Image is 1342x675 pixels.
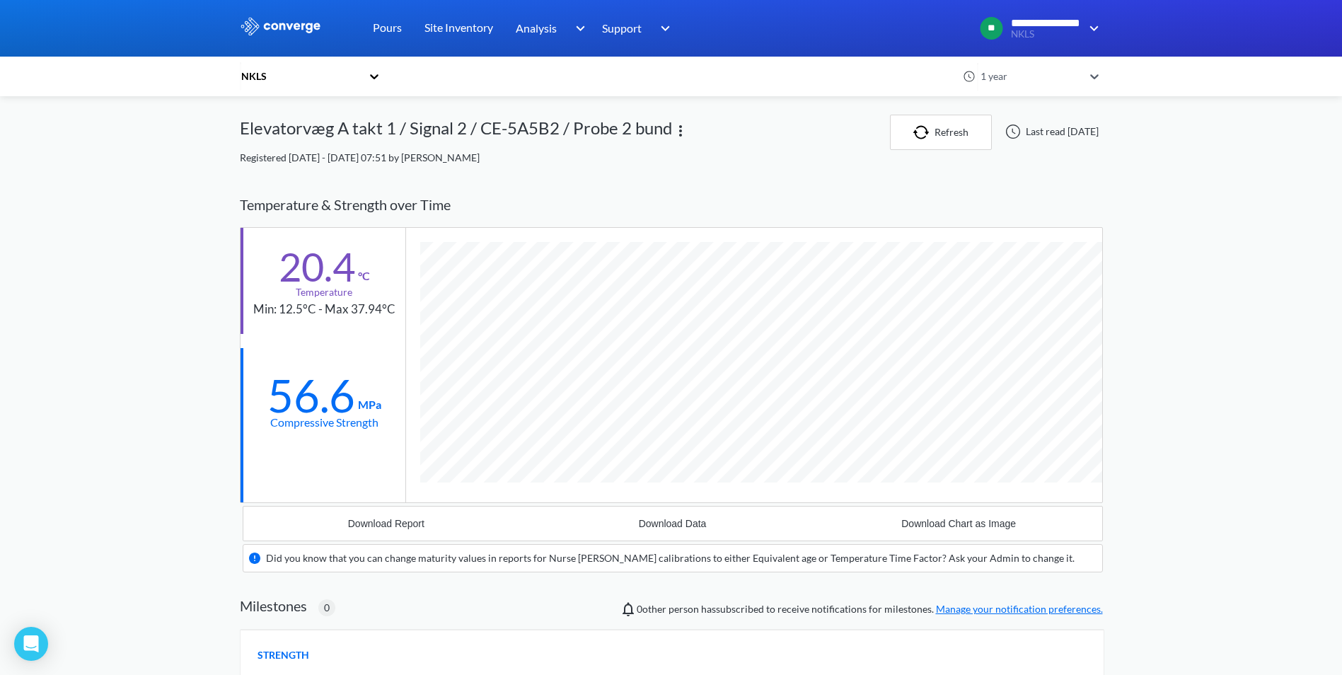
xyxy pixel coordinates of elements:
div: 20.4 [279,249,355,284]
img: icon-refresh.svg [913,125,935,139]
div: Compressive Strength [270,413,378,431]
div: 1 year [977,69,1083,84]
img: downArrow.svg [652,20,674,37]
img: logo_ewhite.svg [240,17,322,35]
div: Elevatorvæg A takt 1 / Signal 2 / CE-5A5B2 / Probe 2 bund [240,115,672,150]
img: icon-clock.svg [963,70,976,83]
h2: Milestones [240,597,307,614]
span: Analysis [516,19,557,37]
a: Manage your notification preferences. [936,603,1103,615]
div: Download Report [348,518,424,529]
div: Temperature & Strength over Time [240,183,1103,227]
img: notifications-icon.svg [620,601,637,618]
div: Download Data [639,518,707,529]
div: Did you know that you can change maturity values in reports for Nurse [PERSON_NAME] calibrations ... [266,550,1075,566]
button: Refresh [890,115,992,150]
span: STRENGTH [258,647,309,663]
span: Support [602,19,642,37]
div: Download Chart as Image [901,518,1016,529]
img: more.svg [672,122,689,139]
img: downArrow.svg [1080,20,1103,37]
span: 0 [324,600,330,616]
button: Download Chart as Image [816,507,1102,541]
div: Temperature [296,284,352,300]
button: Download Report [243,507,530,541]
div: NKLS [240,69,361,84]
span: NKLS [1011,29,1080,40]
div: Last read [DATE] [997,123,1103,140]
button: Download Data [529,507,816,541]
div: Open Intercom Messenger [14,627,48,661]
div: 56.6 [267,378,355,413]
span: Registered [DATE] - [DATE] 07:51 by [PERSON_NAME] [240,151,480,163]
span: 0 other [637,603,666,615]
img: downArrow.svg [566,20,589,37]
span: person has subscribed to receive notifications for milestones. [637,601,1103,617]
div: Min: 12.5°C - Max 37.94°C [253,300,395,319]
